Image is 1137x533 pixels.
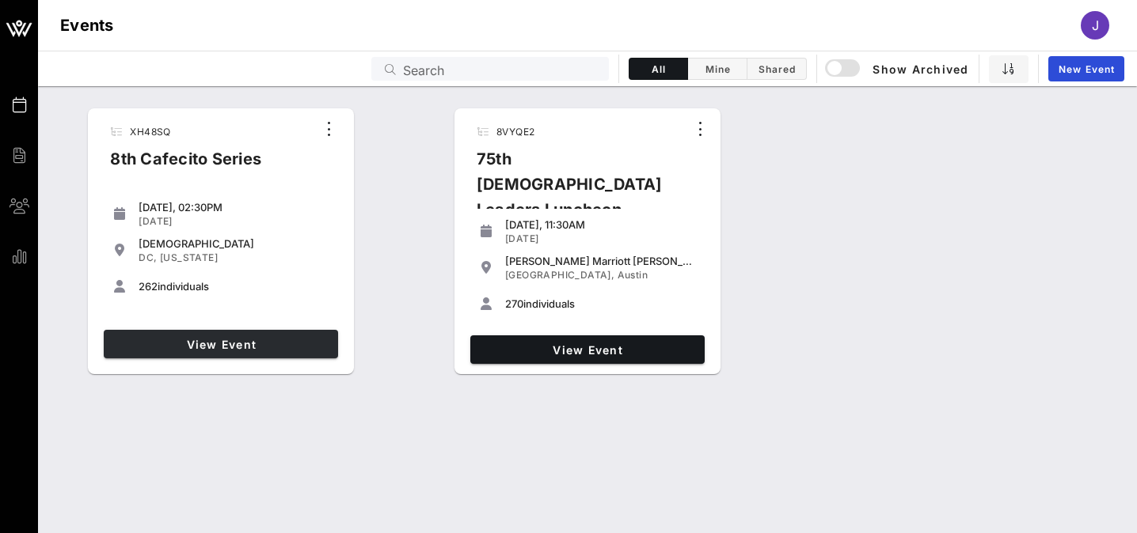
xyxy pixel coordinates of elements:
[139,237,332,250] div: [DEMOGRAPHIC_DATA]
[139,280,332,293] div: individuals
[618,269,648,281] span: Austin
[698,63,737,75] span: Mine
[505,269,614,281] span: [GEOGRAPHIC_DATA],
[688,58,747,80] button: Mine
[827,55,969,83] button: Show Archived
[505,218,698,231] div: [DATE], 11:30AM
[139,280,158,293] span: 262
[470,335,705,364] a: View Event
[1058,63,1115,75] span: New Event
[505,232,698,245] div: [DATE]
[629,58,688,80] button: All
[505,297,698,310] div: individuals
[139,201,332,214] div: [DATE], 02:30PM
[60,13,114,38] h1: Events
[110,338,332,351] span: View Event
[747,58,807,80] button: Shared
[160,251,218,263] span: [US_STATE]
[496,126,534,138] span: 8VYQE2
[1092,17,1099,33] span: J
[139,251,157,263] span: DC,
[97,146,274,184] div: 8th Cafecito Series
[827,59,968,78] span: Show Archived
[757,63,797,75] span: Shared
[477,343,698,357] span: View Event
[1048,56,1124,81] a: New Event
[639,63,678,75] span: All
[505,255,698,267] div: [PERSON_NAME] Marriott [PERSON_NAME]
[1081,11,1109,40] div: J
[505,297,523,310] span: 270
[464,146,687,260] div: 75th [DEMOGRAPHIC_DATA] Leaders Luncheon Series
[104,330,338,358] a: View Event
[139,215,332,228] div: [DATE]
[130,126,170,138] span: XH48SQ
